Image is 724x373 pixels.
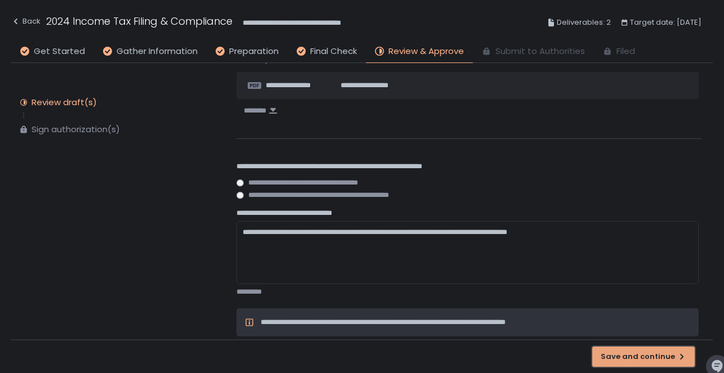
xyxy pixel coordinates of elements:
span: Deliverables: 2 [557,16,611,29]
span: Review & Approve [388,45,464,58]
span: Submit to Authorities [495,45,585,58]
span: Get Started [34,45,85,58]
span: Target date: [DATE] [630,16,701,29]
div: Sign authorization(s) [32,124,120,135]
span: Preparation [229,45,279,58]
button: Save and continue [592,347,695,367]
div: Save and continue [601,352,686,362]
span: Gather Information [117,45,198,58]
button: Back [11,14,41,32]
span: Filed [616,45,635,58]
h1: 2024 Income Tax Filing & Compliance [46,14,233,29]
div: Review draft(s) [32,97,97,108]
div: Back [11,15,41,28]
span: Final Check [310,45,357,58]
